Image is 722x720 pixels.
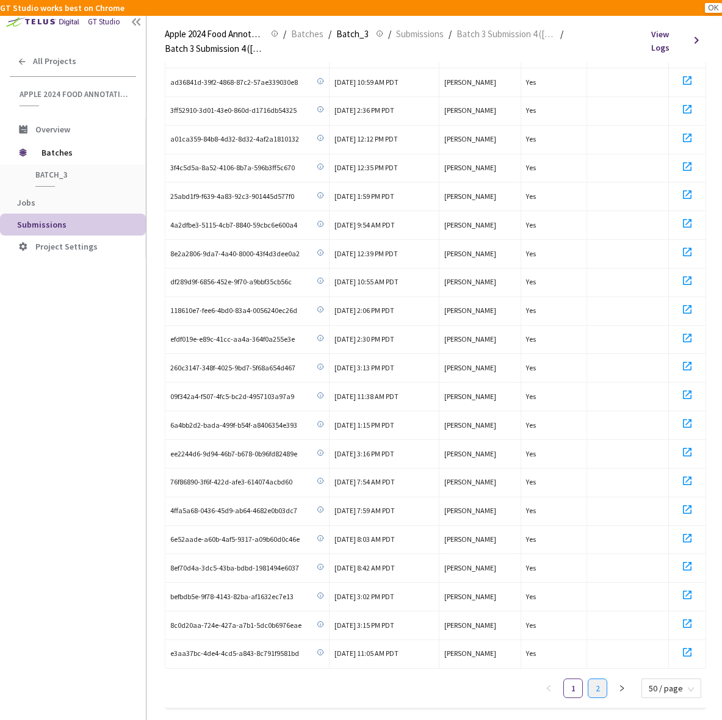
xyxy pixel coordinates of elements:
[170,334,295,345] span: efdf019e-e89c-41cc-aa4a-364f0a255e3e
[334,392,399,401] span: [DATE] 11:38 AM PDT
[334,249,398,258] span: [DATE] 12:39 PM PDT
[388,27,391,41] li: /
[334,192,394,201] span: [DATE] 1:59 PM PDT
[334,563,395,572] span: [DATE] 8:42 AM PDT
[444,363,496,372] span: [PERSON_NAME]
[35,124,70,135] span: Overview
[334,506,395,515] span: [DATE] 7:59 AM PDT
[526,649,536,658] span: Yes
[651,27,687,54] span: View Logs
[88,16,120,28] div: GT Studio
[334,106,394,115] span: [DATE] 2:36 PM PDT
[35,170,126,180] span: Batch_3
[170,591,294,603] span: befbdb5e-9f78-4143-82ba-af1632ec7e13
[705,3,722,13] button: OK
[526,420,536,430] span: Yes
[334,649,399,658] span: [DATE] 11:05 AM PDT
[170,563,299,574] span: 8ef70d4a-3dc5-43ba-bdbd-1981494e6037
[20,89,129,99] span: Apple 2024 Food Annotation Correction
[526,220,536,229] span: Yes
[563,679,583,698] li: 1
[526,535,536,544] span: Yes
[334,535,395,544] span: [DATE] 8:03 AM PDT
[526,249,536,258] span: Yes
[444,392,496,401] span: [PERSON_NAME]
[170,391,294,403] span: 09f342a4-f507-4fc5-bc2d-4957103a97a9
[334,163,398,172] span: [DATE] 12:35 PM PDT
[17,219,67,230] span: Submissions
[170,77,298,88] span: ad36841d-39f2-4868-87c2-57ae339030e8
[444,477,496,486] span: [PERSON_NAME]
[444,649,496,658] span: [PERSON_NAME]
[444,506,496,515] span: [PERSON_NAME]
[444,621,496,630] span: [PERSON_NAME]
[539,679,558,698] button: left
[526,592,536,601] span: Yes
[170,134,299,145] span: a01ca359-84b8-4d32-8d32-4af2a1810132
[334,220,395,229] span: [DATE] 9:54 AM PDT
[170,448,297,460] span: ee2244d6-9d94-46b7-b678-0b96fd82489e
[526,363,536,372] span: Yes
[170,162,295,174] span: 3f4c5d5a-8a52-4106-8b7a-596b3ff5c670
[560,27,563,41] li: /
[334,134,398,143] span: [DATE] 12:12 PM PDT
[526,163,536,172] span: Yes
[612,679,632,698] li: Next Page
[35,241,98,252] span: Project Settings
[588,679,607,697] a: 2
[334,363,394,372] span: [DATE] 3:13 PM PDT
[444,77,496,87] span: [PERSON_NAME]
[526,449,536,458] span: Yes
[526,77,536,87] span: Yes
[170,534,300,545] span: 6e52aade-a60b-4af5-9317-a09b60d0c46e
[649,679,694,697] span: 50 / page
[170,477,292,488] span: 76f86890-3f6f-422d-afe3-614074acbd60
[444,220,496,229] span: [PERSON_NAME]
[334,277,399,286] span: [DATE] 10:55 AM PDT
[289,27,326,40] a: Batches
[449,27,452,41] li: /
[170,620,301,632] span: 8c0d20aa-724e-427a-a7b1-5dc0b6976eae
[444,592,496,601] span: [PERSON_NAME]
[444,192,496,201] span: [PERSON_NAME]
[444,277,496,286] span: [PERSON_NAME]
[526,334,536,344] span: Yes
[165,27,264,41] span: Apple 2024 Food Annotation Correction
[526,392,536,401] span: Yes
[444,306,496,315] span: [PERSON_NAME]
[17,197,35,208] span: Jobs
[334,592,394,601] span: [DATE] 3:02 PM PDT
[444,563,496,572] span: [PERSON_NAME]
[444,420,496,430] span: [PERSON_NAME]
[336,27,369,41] span: Batch_3
[444,449,496,458] span: [PERSON_NAME]
[444,535,496,544] span: [PERSON_NAME]
[170,248,300,260] span: 8e2a2806-9da7-4a40-8000-43f4d3dee0a2
[526,192,536,201] span: Yes
[526,277,536,286] span: Yes
[396,27,444,41] span: Submissions
[334,420,394,430] span: [DATE] 1:15 PM PDT
[334,449,394,458] span: [DATE] 3:16 PM PDT
[526,563,536,572] span: Yes
[526,621,536,630] span: Yes
[526,106,536,115] span: Yes
[170,648,299,660] span: e3aa37bc-4de4-4cd5-a843-8c791f9581bd
[444,163,496,172] span: [PERSON_NAME]
[170,420,297,431] span: 6a4bb2d2-bada-499f-b54f-a8406354e393
[291,27,323,41] span: Batches
[170,220,297,231] span: 4a2dfbe3-5115-4cb7-8840-59cbc6e600a4
[454,27,558,40] a: Batch 3 Submission 4 ([DATE])
[526,506,536,515] span: Yes
[618,685,626,692] span: right
[42,140,125,165] span: Batches
[170,191,294,203] span: 25abd1f9-f639-4a83-92c3-901445d577f0
[526,306,536,315] span: Yes
[334,306,394,315] span: [DATE] 2:06 PM PDT
[444,249,496,258] span: [PERSON_NAME]
[170,105,297,117] span: 3ff52910-3d01-43e0-860d-d1716db54325
[394,27,446,40] a: Submissions
[334,334,394,344] span: [DATE] 2:30 PM PDT
[283,27,286,41] li: /
[588,679,607,698] li: 2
